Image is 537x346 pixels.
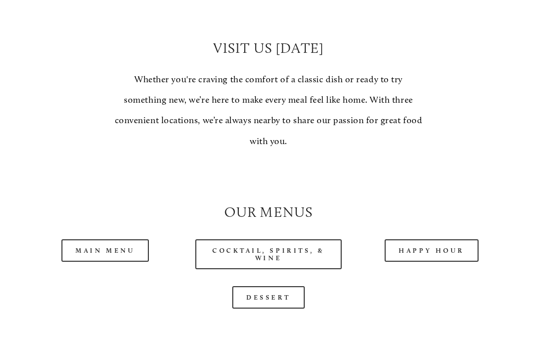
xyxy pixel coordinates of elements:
h2: Our Menus [32,202,505,222]
a: Main Menu [61,239,149,262]
a: Happy Hour [385,239,479,262]
p: Whether you're craving the comfort of a classic dish or ready to try something new, we’re here to... [114,69,423,152]
a: Cocktail, Spirits, & Wine [195,239,342,269]
a: Dessert [232,286,305,309]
